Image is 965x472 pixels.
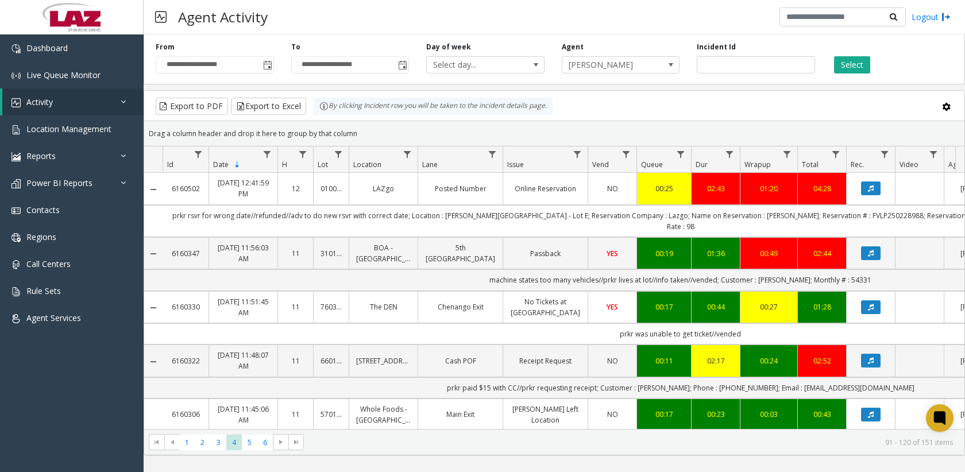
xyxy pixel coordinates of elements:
span: YES [607,249,618,258]
a: [DATE] 11:48:07 AM [216,350,271,372]
a: Online Reservation [510,183,581,194]
a: Queue Filter Menu [673,146,689,162]
a: YES [595,248,630,259]
div: 00:03 [747,409,790,420]
a: 6160347 [169,248,202,259]
a: 02:43 [698,183,733,194]
img: 'icon' [11,206,21,215]
a: 760302 [321,301,342,312]
img: 'icon' [11,44,21,53]
a: No Tickets at [GEOGRAPHIC_DATA] [510,296,581,318]
a: [DATE] 11:45:06 AM [216,404,271,425]
span: Page 2 [195,435,210,450]
a: Whole Foods - [GEOGRAPHIC_DATA] [356,404,411,425]
a: Location Filter Menu [400,146,415,162]
a: 12 [285,183,306,194]
label: Agent [562,42,584,52]
button: Select [834,56,870,73]
a: Passback [510,248,581,259]
a: 010052 [321,183,342,194]
span: Go to the next page [276,438,285,447]
a: 00:49 [747,248,790,259]
label: From [156,42,175,52]
a: 00:19 [644,248,684,259]
span: Vend [592,160,609,169]
a: 01:28 [805,301,839,312]
div: 00:43 [805,409,839,420]
span: Call Centers [26,258,71,269]
span: Go to the first page [152,438,161,447]
a: [STREET_ADDRESS] [356,355,411,366]
a: YES [595,301,630,312]
span: Lot [318,160,328,169]
a: Vend Filter Menu [619,146,634,162]
span: [PERSON_NAME] [562,57,656,73]
div: 01:36 [698,248,733,259]
a: 00:27 [747,301,790,312]
span: Regions [26,231,56,242]
a: NO [595,183,630,194]
span: Page 4 [226,435,242,450]
span: Go to the next page [273,434,288,450]
span: Sortable [233,160,242,169]
a: [PERSON_NAME] Left Location [510,404,581,425]
label: Day of week [426,42,471,52]
img: logout [941,11,951,23]
a: Date Filter Menu [260,146,275,162]
span: Date [213,160,229,169]
a: 11 [285,248,306,259]
img: pageIcon [155,3,167,31]
span: Agent Services [26,312,81,323]
a: Lot Filter Menu [331,146,346,162]
span: Location Management [26,123,111,134]
a: Posted Number [425,183,496,194]
a: 00:11 [644,355,684,366]
a: 02:44 [805,248,839,259]
span: Go to the previous page [164,434,180,450]
a: Collapse Details [144,303,163,312]
a: 6160330 [169,301,202,312]
span: Rec. [851,160,864,169]
a: 00:25 [644,183,684,194]
a: 5th [GEOGRAPHIC_DATA] [425,242,496,264]
a: NO [595,409,630,420]
img: 'icon' [11,260,21,269]
a: Activity [2,88,144,115]
img: 'icon' [11,233,21,242]
span: Rule Sets [26,285,61,296]
a: 11 [285,301,306,312]
a: 04:28 [805,183,839,194]
span: Toggle popup [261,57,273,73]
h3: Agent Activity [172,3,273,31]
span: Power BI Reports [26,177,92,188]
span: Go to the last page [292,438,301,447]
span: Lane [422,160,438,169]
img: 'icon' [11,314,21,323]
span: Page 6 [257,435,273,450]
a: Id Filter Menu [191,146,206,162]
div: By clicking Incident row you will be taken to the incident details page. [314,98,553,115]
a: Lane Filter Menu [485,146,500,162]
a: 11 [285,409,306,420]
img: 'icon' [11,179,21,188]
a: Main Exit [425,409,496,420]
a: BOA - [GEOGRAPHIC_DATA] [356,242,411,264]
span: Dashboard [26,42,68,53]
span: Queue [641,160,663,169]
a: [DATE] 12:41:59 PM [216,177,271,199]
div: 00:24 [747,355,790,366]
a: 6160306 [169,409,202,420]
span: Video [900,160,918,169]
span: Page 1 [179,435,195,450]
div: 02:52 [805,355,839,366]
a: Collapse Details [144,185,163,194]
a: 6160502 [169,183,202,194]
a: 01:20 [747,183,790,194]
a: 11 [285,355,306,366]
span: Location [353,160,381,169]
a: The DEN [356,301,411,312]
